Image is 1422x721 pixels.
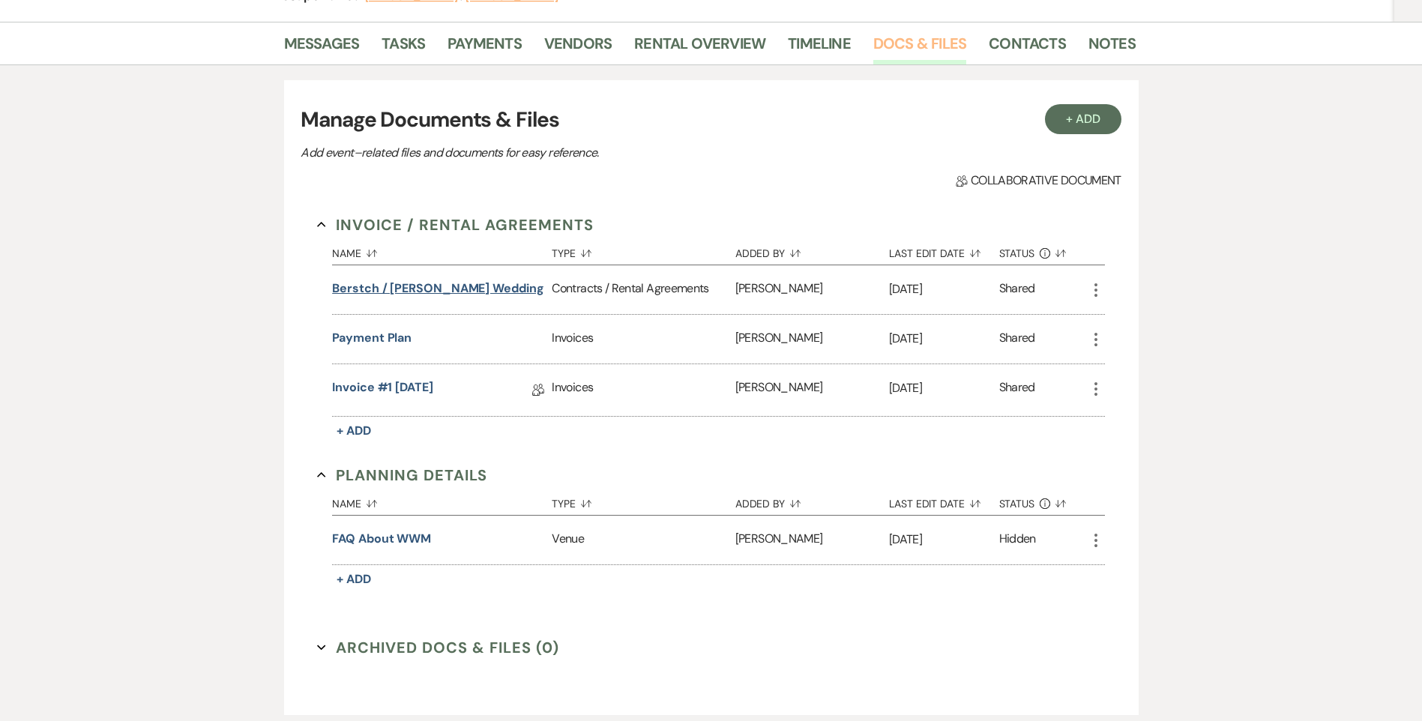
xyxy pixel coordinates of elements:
div: Contracts / Rental Agreements [552,265,735,314]
a: Vendors [544,31,612,64]
p: [DATE] [889,280,999,299]
button: Invoice / Rental Agreements [317,214,594,236]
div: Venue [552,516,735,564]
span: Status [999,498,1035,509]
p: [DATE] [889,530,999,549]
p: Add event–related files and documents for easy reference. [301,143,825,163]
div: [PERSON_NAME] [735,516,889,564]
a: Timeline [788,31,851,64]
div: [PERSON_NAME] [735,364,889,416]
button: Payment Plan [332,329,412,347]
span: + Add [337,423,371,438]
div: Shared [999,280,1035,300]
a: Notes [1088,31,1136,64]
button: + Add [1045,104,1121,134]
div: [PERSON_NAME] [735,315,889,363]
button: Name [332,486,552,515]
button: Type [552,486,735,515]
button: Added By [735,486,889,515]
button: Last Edit Date [889,486,999,515]
button: Planning Details [317,464,487,486]
div: Invoices [552,315,735,363]
span: + Add [337,571,371,587]
a: Messages [284,31,360,64]
div: Invoices [552,364,735,416]
button: Berstch / [PERSON_NAME] Wedding [332,280,544,298]
a: Payments [448,31,522,64]
p: [DATE] [889,378,999,398]
h3: Manage Documents & Files [301,104,1121,136]
button: Type [552,236,735,265]
button: Added By [735,236,889,265]
button: Archived Docs & Files (0) [317,636,559,659]
button: Name [332,236,552,265]
button: + Add [332,420,376,441]
button: + Add [332,569,376,590]
div: Hidden [999,530,1036,550]
a: Rental Overview [634,31,765,64]
button: FAQ about WWM [332,530,431,548]
a: Tasks [382,31,425,64]
div: Shared [999,329,1035,349]
button: Status [999,236,1087,265]
button: Status [999,486,1087,515]
span: Status [999,248,1035,259]
a: Invoice #1 [DATE] [332,378,433,402]
p: [DATE] [889,329,999,349]
div: [PERSON_NAME] [735,265,889,314]
span: Collaborative document [956,172,1121,190]
a: Docs & Files [873,31,966,64]
div: Shared [999,378,1035,402]
a: Contacts [989,31,1066,64]
button: Last Edit Date [889,236,999,265]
